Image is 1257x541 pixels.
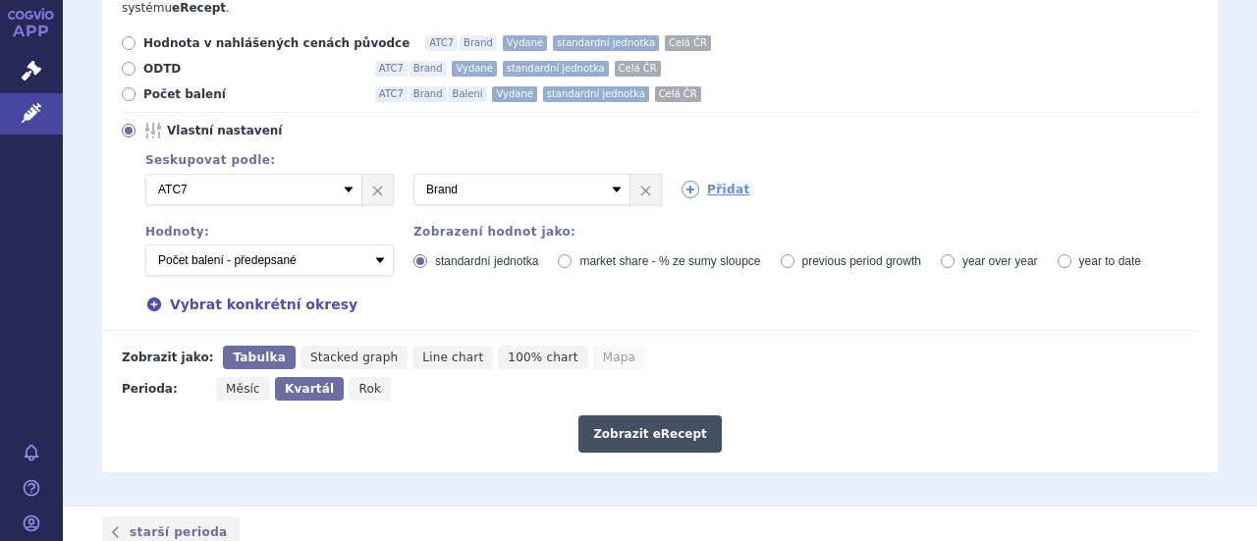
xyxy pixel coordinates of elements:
button: Zobrazit eRecept [578,415,722,453]
div: Vybrat konkrétní okresy [126,294,1198,315]
span: year to date [1079,254,1141,268]
span: Hodnota v nahlášených cenách původce [143,35,410,51]
a: × [362,175,393,204]
span: Kvartál [285,382,334,396]
span: Line chart [422,351,483,364]
span: standardní jednotka [543,86,649,102]
span: Vydané [452,61,496,77]
span: Mapa [603,351,635,364]
span: Tabulka [233,351,285,364]
span: standardní jednotka [435,254,538,268]
span: Brand [410,86,447,102]
div: Zobrazení hodnot jako: [413,225,1198,239]
span: Celá ČR [655,86,701,102]
span: Vydané [492,86,536,102]
span: Vlastní nastavení [167,123,383,138]
div: Hodnoty: [145,225,394,239]
span: ODTD [143,61,359,77]
div: Seskupovat podle: [126,153,1198,167]
span: standardní jednotka [553,35,659,51]
div: Zobrazit jako: [122,346,213,369]
span: standardní jednotka [503,61,609,77]
span: ATC7 [425,35,458,51]
span: market share - % ze sumy sloupce [579,254,760,268]
span: Celá ČR [665,35,711,51]
span: ATC7 [375,61,408,77]
span: 100% chart [508,351,577,364]
span: year over year [962,254,1038,268]
span: Vydané [503,35,547,51]
span: Měsíc [226,382,260,396]
span: Brand [410,61,447,77]
div: 2 [126,174,1198,205]
span: Balení [449,86,487,102]
strong: eRecept [172,1,226,15]
span: ATC7 [375,86,408,102]
span: previous period growth [802,254,921,268]
a: Přidat [682,181,750,198]
span: Počet balení [143,86,359,102]
div: Perioda: [122,377,206,401]
span: Brand [460,35,497,51]
span: Stacked graph [310,351,398,364]
span: Rok [358,382,381,396]
a: × [630,175,661,204]
span: Celá ČR [615,61,661,77]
